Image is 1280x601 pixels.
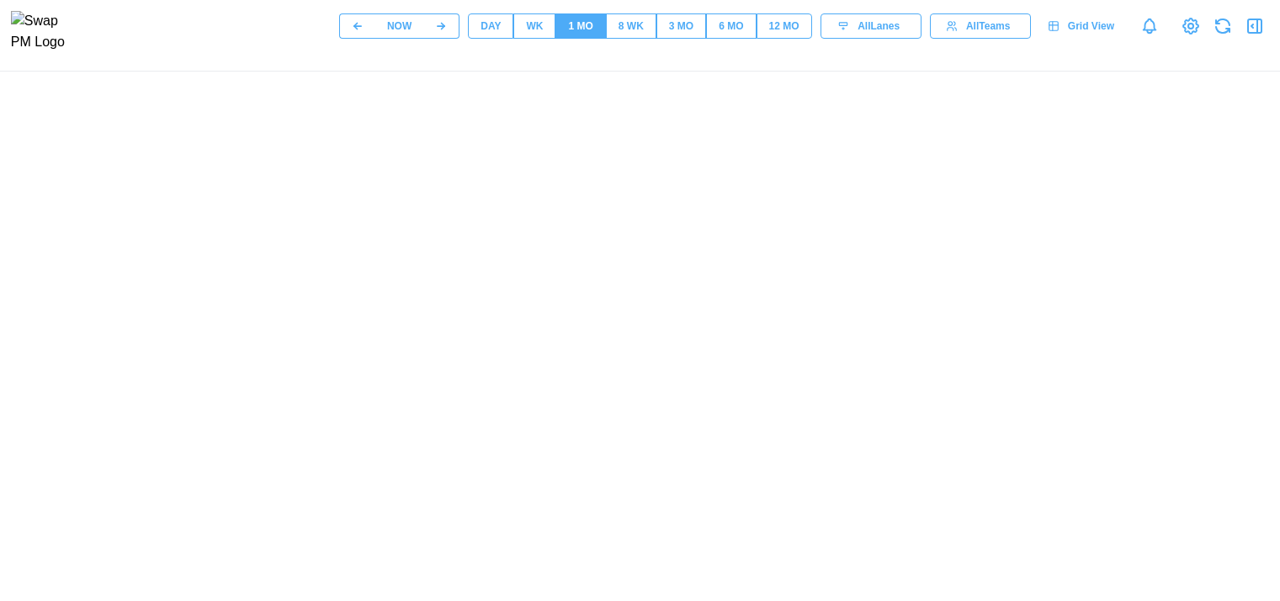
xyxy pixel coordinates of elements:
div: 1 MO [568,19,592,35]
a: View Project [1179,14,1203,38]
button: 6 MO [706,13,756,39]
button: 1 MO [555,13,605,39]
a: Notifications [1135,12,1164,40]
button: AllLanes [821,13,921,39]
div: 6 MO [719,19,743,35]
div: WK [526,19,543,35]
button: WK [513,13,555,39]
button: Refresh Grid [1211,14,1235,38]
button: 3 MO [656,13,706,39]
span: Grid View [1068,14,1114,38]
button: NOW [375,13,423,39]
div: 3 MO [669,19,693,35]
div: 8 WK [619,19,644,35]
button: Open Drawer [1243,14,1267,38]
button: 12 MO [757,13,812,39]
button: AllTeams [930,13,1031,39]
span: All Teams [966,14,1010,38]
div: DAY [481,19,501,35]
button: 8 WK [606,13,656,39]
div: 12 MO [769,19,799,35]
span: All Lanes [858,14,900,38]
img: Swap PM Logo [11,11,79,53]
a: Grid View [1039,13,1127,39]
div: NOW [387,19,412,35]
button: DAY [468,13,513,39]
